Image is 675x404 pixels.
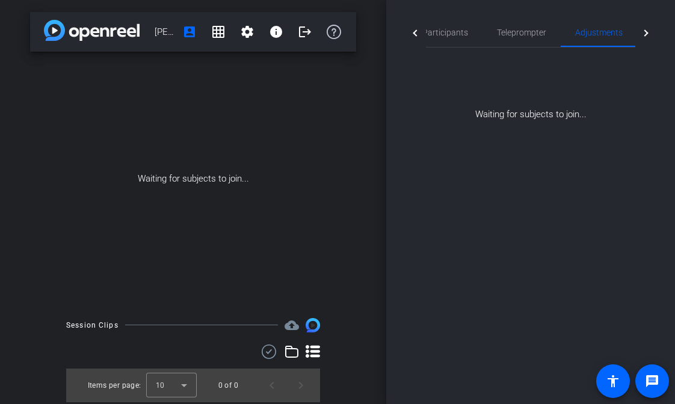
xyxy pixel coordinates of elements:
div: Waiting for subjects to join... [404,47,657,121]
mat-icon: account_box [182,25,197,39]
mat-icon: cloud_upload [285,318,299,332]
div: Waiting for subjects to join... [30,52,356,306]
span: [PERSON_NAME] and [PERSON_NAME] 04 [155,20,175,44]
img: Session clips [306,318,320,332]
button: Next page [286,371,315,400]
span: Destinations for your clips [285,318,299,332]
mat-icon: message [645,374,659,388]
mat-icon: logout [298,25,312,39]
div: Items per page: [88,379,141,391]
mat-icon: accessibility [606,374,620,388]
button: Previous page [257,371,286,400]
mat-icon: grid_on [211,25,226,39]
img: app-logo [44,20,140,41]
span: Teleprompter [497,28,546,37]
mat-icon: info [269,25,283,39]
mat-icon: settings [240,25,254,39]
span: Adjustments [575,28,623,37]
div: Session Clips [66,319,119,331]
span: Participants [422,28,468,37]
div: 0 of 0 [218,379,238,391]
